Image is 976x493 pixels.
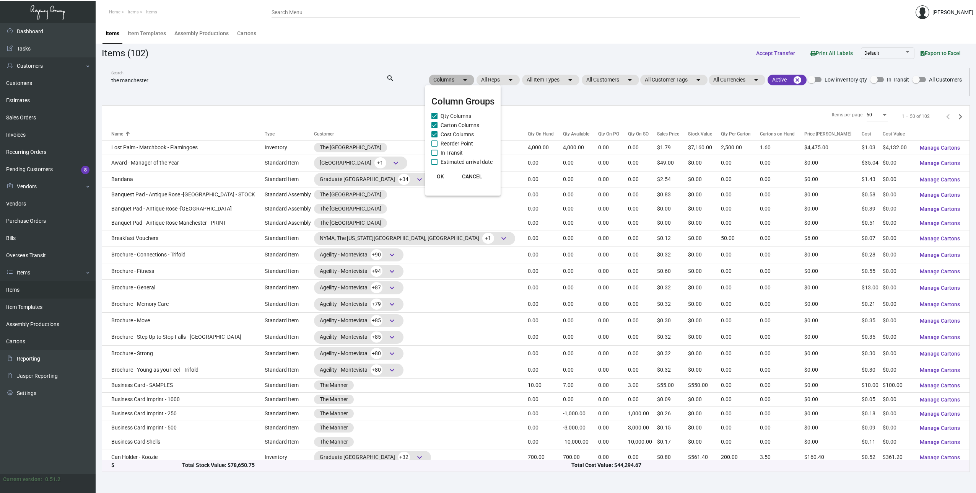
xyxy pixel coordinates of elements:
span: Estimated arrival date [441,157,493,167]
button: CANCEL [456,170,488,183]
button: OK [428,170,453,183]
span: CANCEL [462,173,482,180]
mat-card-title: Column Groups [431,95,495,108]
span: OK [437,173,444,180]
div: 0.51.2 [45,475,60,483]
div: Current version: [3,475,42,483]
span: Carton Columns [441,121,479,130]
span: Qty Columns [441,111,471,121]
span: Cost Columns [441,130,474,139]
span: In Transit [441,148,463,157]
span: Reorder Point [441,139,473,148]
